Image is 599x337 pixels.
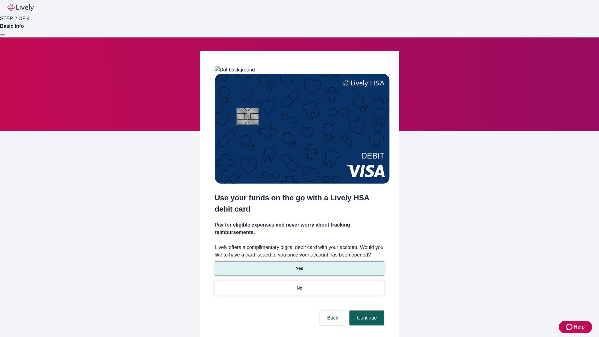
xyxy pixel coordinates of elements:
[566,323,574,331] svg: Zendesk support icon
[297,285,303,291] p: No
[559,321,592,333] button: Zendesk support iconHelp
[215,244,384,259] label: Lively offers a complimentary digital debit card with your account. Would you like to have a card...
[215,192,384,215] h2: Use your funds on the go with a Lively HSA debit card
[296,265,303,272] p: Yes
[215,66,255,74] img: Dot background
[7,4,34,11] img: Lively
[319,310,346,325] button: Back
[349,310,384,325] button: Continue
[215,74,390,184] img: Debit card
[215,221,384,236] h4: Pay for eligible expenses and never worry about tracking reimbursements.
[215,281,384,295] button: No
[574,323,585,331] span: Help
[215,261,384,276] button: Yes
